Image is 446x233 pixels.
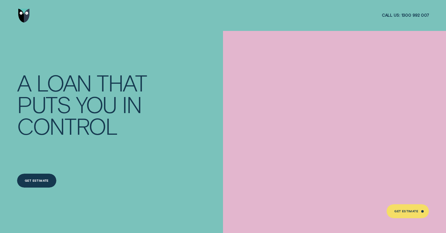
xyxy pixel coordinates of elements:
a: Get Estimate [17,174,56,188]
a: Get Estimate [387,204,429,218]
img: Wisr [18,9,30,23]
a: Call us:1300 992 007 [382,13,429,18]
span: Call us: [382,13,400,18]
span: 1300 992 007 [401,13,429,18]
h4: A LOAN THAT PUTS YOU IN CONTROL [17,72,151,136]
